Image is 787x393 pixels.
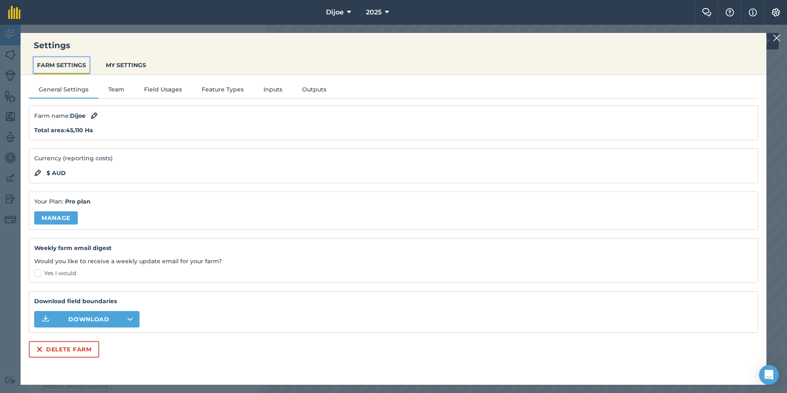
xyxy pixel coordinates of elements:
[292,85,336,97] button: Outputs
[70,112,86,119] strong: Dijoe
[34,111,86,120] span: Farm name :
[759,365,779,385] div: Open Intercom Messenger
[326,7,344,17] span: Dijoe
[34,269,753,278] label: Yes I would
[34,57,89,73] button: FARM SETTINGS
[8,6,21,19] img: fieldmargin Logo
[254,85,292,97] button: Inputs
[29,341,99,358] button: Delete farm
[34,211,78,225] a: Manage
[749,7,757,17] img: svg+xml;base64,PHN2ZyB4bWxucz0iaHR0cDovL3d3dy53My5vcmcvMjAwMC9zdmciIHdpZHRoPSIxNyIgaGVpZ2h0PSIxNy...
[192,85,254,97] button: Feature Types
[771,8,781,16] img: A cog icon
[34,154,753,163] p: Currency (reporting costs)
[134,85,192,97] button: Field Usages
[34,257,753,266] p: Would you like to receive a weekly update email for your farm?
[36,344,43,354] img: svg+xml;base64,PHN2ZyB4bWxucz0iaHR0cDovL3d3dy53My5vcmcvMjAwMC9zdmciIHdpZHRoPSIxNiIgaGVpZ2h0PSIyNC...
[34,243,753,253] h4: Weekly farm email digest
[102,57,149,73] button: MY SETTINGS
[34,126,93,134] strong: Total area : 45,110 Ha
[47,168,66,178] strong: $ AUD
[29,85,98,97] button: General Settings
[65,198,91,205] strong: Pro plan
[91,111,98,121] img: svg+xml;base64,PHN2ZyB4bWxucz0iaHR0cDovL3d3dy53My5vcmcvMjAwMC9zdmciIHdpZHRoPSIxOCIgaGVpZ2h0PSIyNC...
[68,315,109,323] span: Download
[725,8,735,16] img: A question mark icon
[366,7,382,17] span: 2025
[773,33,780,43] img: svg+xml;base64,PHN2ZyB4bWxucz0iaHR0cDovL3d3dy53My5vcmcvMjAwMC9zdmciIHdpZHRoPSIyMiIgaGVpZ2h0PSIzMC...
[34,311,140,327] button: Download
[98,85,134,97] button: Team
[34,168,42,178] img: svg+xml;base64,PHN2ZyB4bWxucz0iaHR0cDovL3d3dy53My5vcmcvMjAwMC9zdmciIHdpZHRoPSIxOCIgaGVpZ2h0PSIyNC...
[34,297,753,306] strong: Download field boundaries
[702,8,712,16] img: Two speech bubbles overlapping with the left bubble in the forefront
[34,197,753,206] p: Your Plan:
[21,40,766,51] h3: Settings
